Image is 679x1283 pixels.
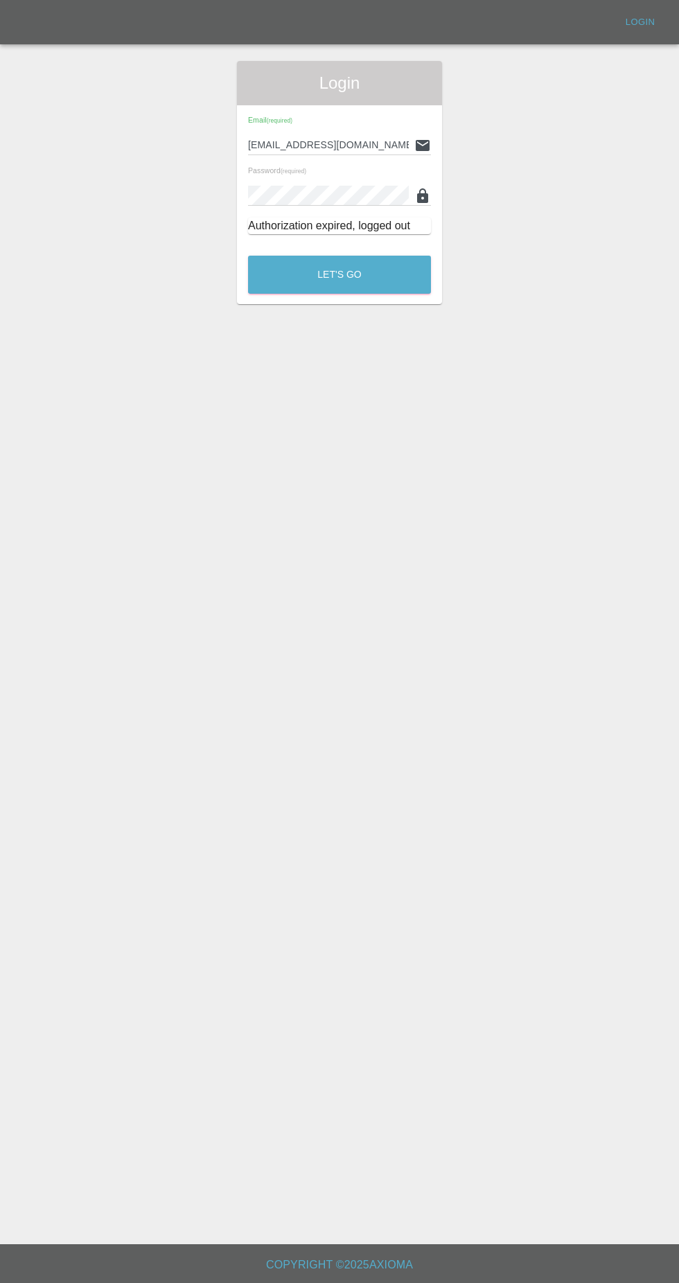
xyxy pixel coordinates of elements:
small: (required) [267,118,292,124]
span: Password [248,166,306,175]
small: (required) [281,168,306,175]
div: Authorization expired, logged out [248,218,431,234]
a: Login [618,12,662,33]
h6: Copyright © 2025 Axioma [11,1255,668,1275]
span: Login [248,72,431,94]
button: Let's Go [248,256,431,294]
span: Email [248,116,292,124]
